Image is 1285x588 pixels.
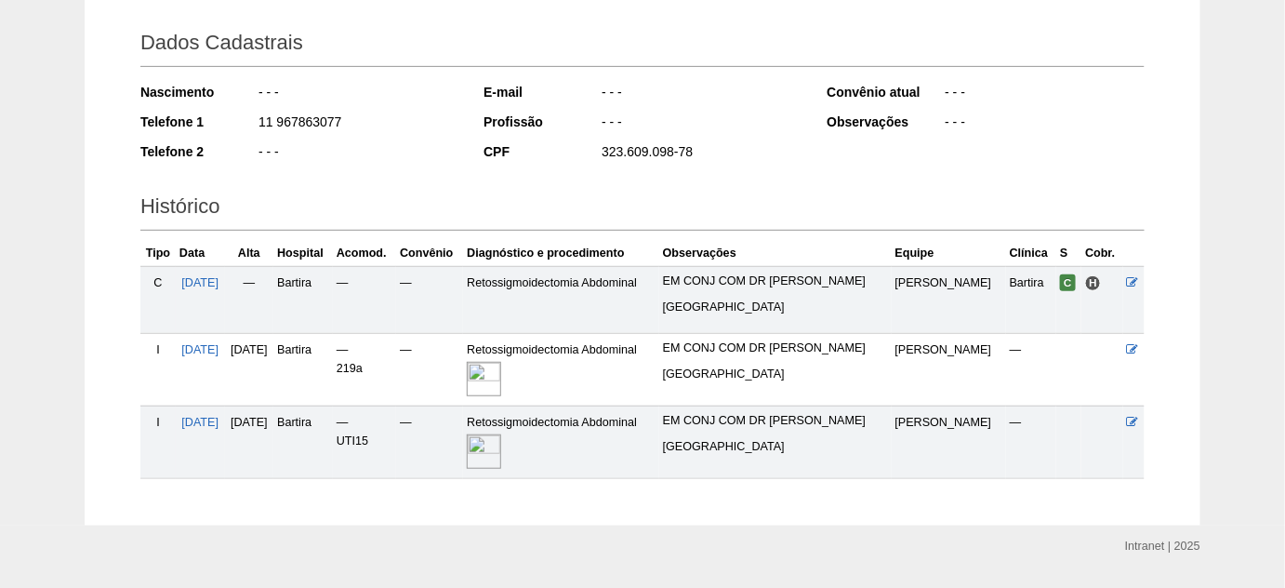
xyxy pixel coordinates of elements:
td: — [1006,406,1056,478]
td: — [396,266,463,333]
a: [DATE] [181,343,219,356]
div: Nascimento [140,83,257,101]
a: [DATE] [181,416,219,429]
td: Retossigmoidectomia Abdominal [463,333,659,406]
td: [PERSON_NAME] [892,333,1006,406]
div: Telefone 1 [140,113,257,131]
th: Observações [659,240,892,267]
td: Bartira [1006,266,1056,333]
span: [DATE] [231,416,268,429]
span: Confirmada [1060,274,1076,291]
div: - - - [257,142,458,166]
th: Convênio [396,240,463,267]
th: Cobr. [1081,240,1122,267]
div: I [144,341,172,359]
a: [DATE] [181,276,219,289]
div: - - - [600,113,801,136]
td: — [333,266,396,333]
h2: Histórico [140,188,1145,231]
th: Data [176,240,225,267]
td: — 219a [333,333,396,406]
div: Telefone 2 [140,142,257,161]
div: - - - [600,83,801,106]
p: [GEOGRAPHIC_DATA] [663,439,888,455]
div: - - - [257,83,458,106]
td: Retossigmoidectomia Abdominal [463,406,659,478]
div: Convênio atual [827,83,943,101]
div: 323.609.098-78 [600,142,801,166]
th: Hospital [273,240,333,267]
th: Diagnóstico e procedimento [463,240,659,267]
div: CPF [484,142,600,161]
div: - - - [943,83,1145,106]
td: Bartira [273,406,333,478]
p: [GEOGRAPHIC_DATA] [663,367,888,382]
div: Observações [827,113,943,131]
th: Equipe [892,240,1006,267]
div: Intranet | 2025 [1125,537,1200,555]
p: [GEOGRAPHIC_DATA] [663,300,888,315]
p: EM CONJ COM DR [PERSON_NAME] [663,274,888,289]
td: Bartira [273,266,333,333]
div: C [144,274,172,292]
span: [DATE] [231,343,268,356]
td: Bartira [273,333,333,406]
h2: Dados Cadastrais [140,24,1145,67]
p: EM CONJ COM DR [PERSON_NAME] [663,341,888,356]
th: Alta [225,240,274,267]
td: Retossigmoidectomia Abdominal [463,266,659,333]
th: Acomod. [333,240,396,267]
div: - - - [943,113,1145,136]
div: Profissão [484,113,600,131]
th: Tipo [140,240,176,267]
td: [PERSON_NAME] [892,266,1006,333]
td: — UTI15 [333,406,396,478]
td: — [396,333,463,406]
td: — [225,266,274,333]
div: I [144,413,172,432]
th: Clínica [1006,240,1056,267]
span: Hospital [1085,275,1101,291]
div: 11 967863077 [257,113,458,136]
div: E-mail [484,83,600,101]
td: — [1006,333,1056,406]
p: EM CONJ COM DR [PERSON_NAME] [663,413,888,429]
td: — [396,406,463,478]
th: S [1056,240,1081,267]
td: [PERSON_NAME] [892,406,1006,478]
